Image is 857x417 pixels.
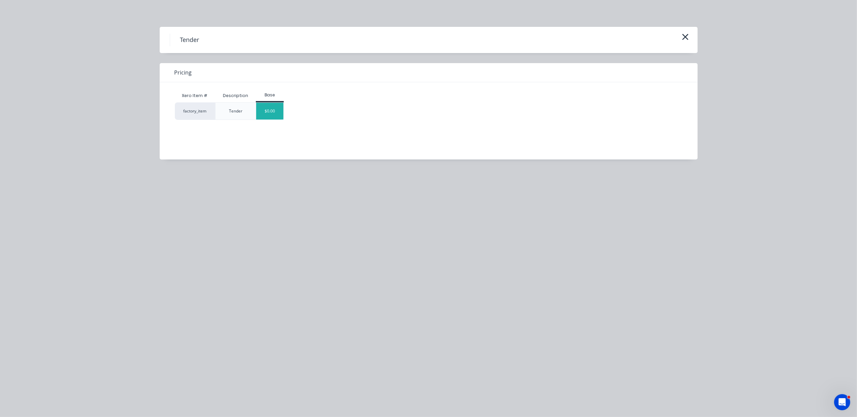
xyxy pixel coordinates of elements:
iframe: Intercom live chat [834,394,850,410]
h4: Tender [170,34,209,46]
span: Pricing [174,68,192,77]
div: Xero Item # [175,89,215,102]
div: Tender [229,108,242,114]
div: Base [256,92,284,98]
div: $0.00 [256,103,283,120]
div: Description [218,87,254,104]
div: factory_item [175,102,215,120]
